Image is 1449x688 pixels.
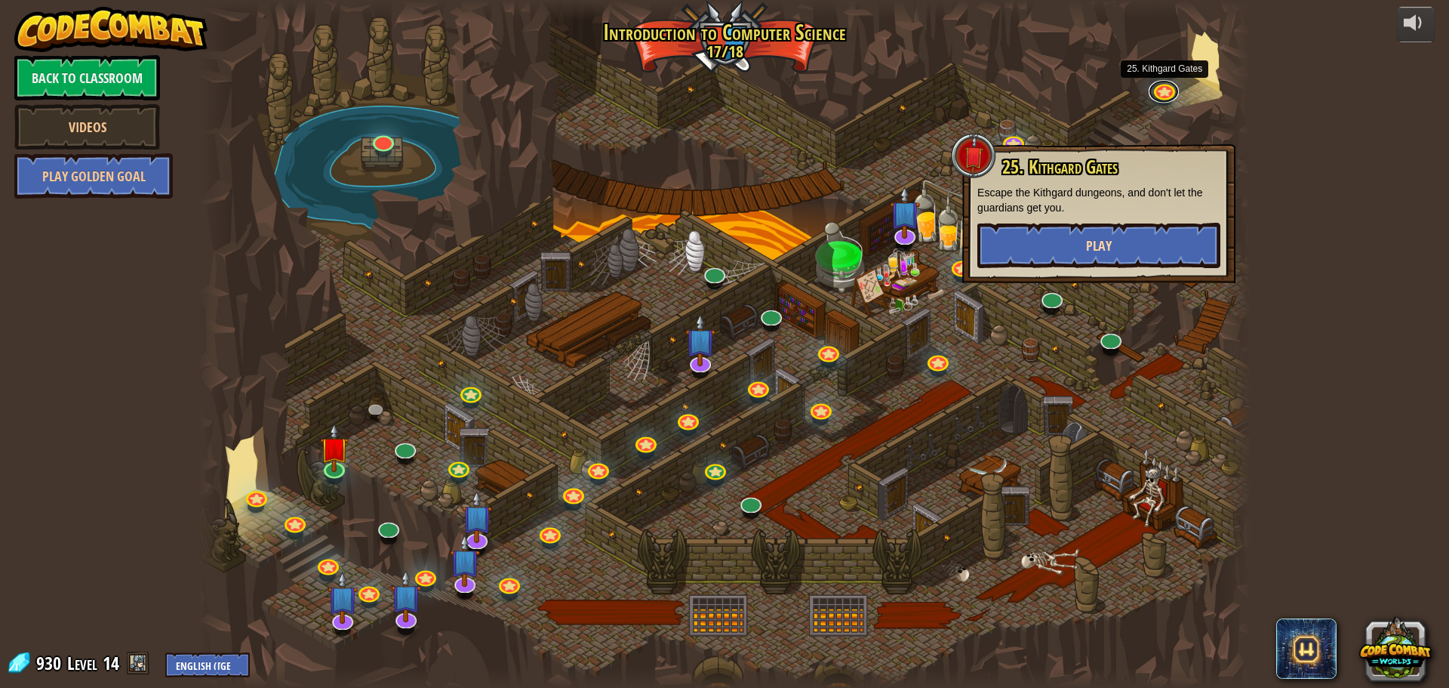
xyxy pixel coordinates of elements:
span: Play [1086,236,1112,255]
a: Back to Classroom [14,55,160,100]
img: level-banner-unstarted-subscriber.png [461,491,492,544]
button: Play [977,223,1220,268]
img: level-banner-unstarted.png [320,424,348,472]
span: 25. Kithgard Gates [1002,154,1118,180]
span: 14 [103,651,119,675]
img: level-banner-unstarted-subscriber.png [391,570,422,623]
img: level-banner-unstarted-subscriber.png [450,535,481,588]
img: level-banner-unstarted-subscriber.png [685,313,716,366]
img: level-banner-unstarted-subscriber.png [889,187,920,239]
p: Escape the Kithgard dungeons, and don't let the guardians get you. [977,185,1220,215]
img: CodeCombat - Learn how to code by playing a game [14,7,208,52]
a: Videos [14,104,160,150]
span: 930 [36,651,66,675]
button: Adjust volume [1397,7,1435,42]
span: Level [67,651,97,676]
img: level-banner-unstarted-subscriber.png [327,571,358,624]
a: Play Golden Goal [14,153,173,199]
